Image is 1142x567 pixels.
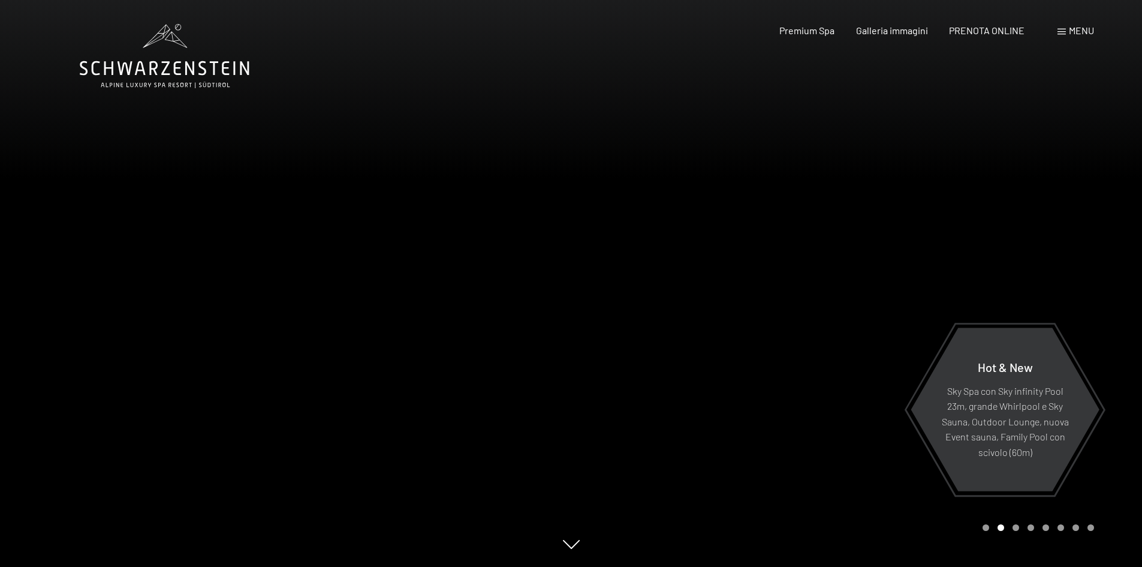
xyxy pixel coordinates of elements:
div: Carousel Page 6 [1057,524,1064,531]
div: Carousel Page 5 [1042,524,1049,531]
p: Sky Spa con Sky infinity Pool 23m, grande Whirlpool e Sky Sauna, Outdoor Lounge, nuova Event saun... [940,383,1070,460]
div: Carousel Page 1 [983,524,989,531]
span: Menu [1069,25,1094,36]
a: Hot & New Sky Spa con Sky infinity Pool 23m, grande Whirlpool e Sky Sauna, Outdoor Lounge, nuova ... [910,327,1100,492]
div: Carousel Page 7 [1072,524,1079,531]
div: Carousel Page 3 [1013,524,1019,531]
div: Carousel Page 2 (Current Slide) [998,524,1004,531]
a: Premium Spa [779,25,834,36]
div: Carousel Page 8 [1087,524,1094,531]
div: Carousel Page 4 [1028,524,1034,531]
a: Galleria immagini [856,25,928,36]
div: Carousel Pagination [978,524,1094,531]
a: PRENOTA ONLINE [949,25,1025,36]
span: Hot & New [978,359,1033,374]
